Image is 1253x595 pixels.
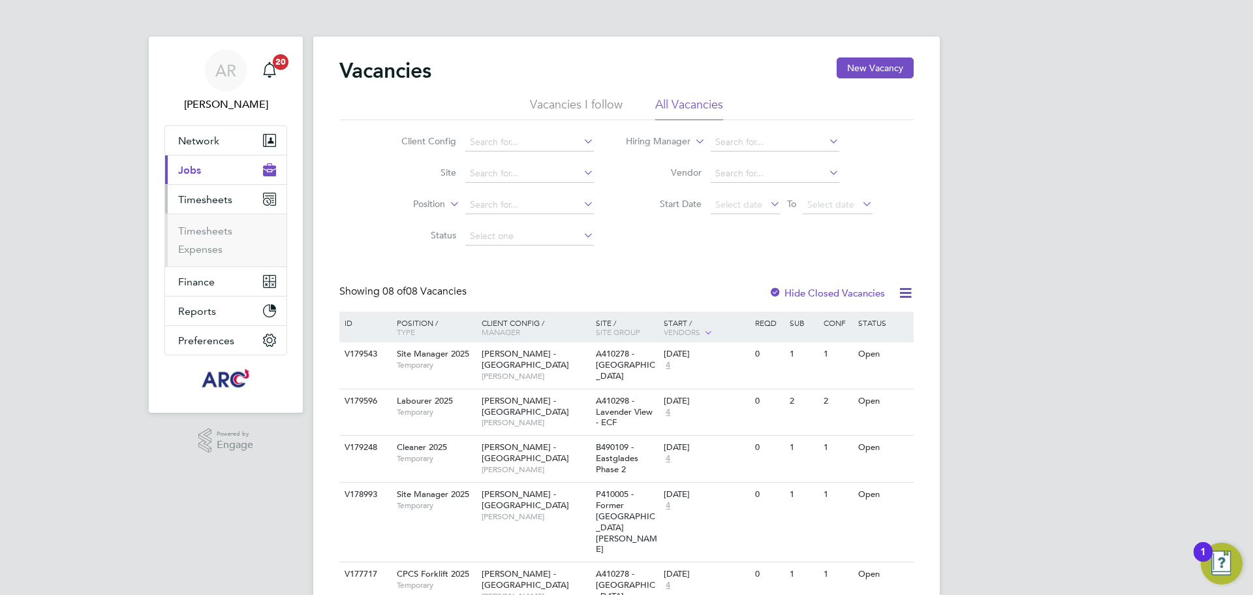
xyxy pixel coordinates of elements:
span: Manager [482,327,520,337]
button: Network [165,126,286,155]
div: V178993 [341,483,387,507]
button: Timesheets [165,185,286,214]
div: Timesheets [165,214,286,266]
label: Status [381,229,456,241]
div: 0 [752,342,786,366]
span: Labourer 2025 [397,395,453,406]
div: Open [855,483,912,507]
div: 0 [752,389,786,413]
span: Type [397,327,415,337]
input: Search for... [465,165,594,183]
span: Reports [178,305,216,317]
div: [DATE] [664,396,749,407]
a: Go to home page [164,368,287,389]
label: Client Config [381,135,456,147]
div: 0 [752,436,786,460]
li: All Vacancies [655,97,723,120]
div: Open [855,342,912,366]
span: Temporary [397,407,475,417]
span: Site Manager 2025 [397,489,469,500]
input: Select one [465,227,594,246]
button: Finance [165,267,286,296]
span: 4 [664,580,672,591]
div: Position / [387,312,478,343]
div: V179596 [341,389,387,413]
div: [DATE] [664,489,749,500]
div: 1 [786,342,820,366]
div: V179543 [341,342,387,366]
span: CPCS Forklift 2025 [397,568,469,579]
span: 4 [664,360,672,371]
div: 1 [786,562,820,587]
div: 1 [1200,552,1206,569]
span: Jobs [178,164,201,176]
span: Finance [178,276,215,288]
span: Preferences [178,334,234,347]
div: 1 [820,483,854,507]
span: B490109 - Eastglades Phase 2 [596,442,638,475]
nav: Main navigation [149,37,303,413]
div: 0 [752,483,786,507]
span: Timesheets [178,193,232,206]
button: Preferences [165,326,286,355]
span: Select date [715,199,762,210]
a: Expenses [178,243,223,255]
span: 20 [273,54,288,70]
span: [PERSON_NAME] [482,511,589,522]
span: 4 [664,500,672,511]
div: ID [341,312,387,334]
div: Open [855,562,912,587]
h2: Vacancies [339,57,431,84]
img: arcgroup-logo-retina.png [200,368,253,389]
div: Open [855,389,912,413]
input: Search for... [711,165,839,183]
div: 0 [752,562,786,587]
div: 1 [820,562,854,587]
span: A410278 - [GEOGRAPHIC_DATA] [596,348,655,381]
div: 2 [786,389,820,413]
div: [DATE] [664,569,749,580]
a: Timesheets [178,225,232,237]
div: Conf [820,312,854,334]
span: 08 of [382,285,406,298]
div: 1 [820,342,854,366]
a: 20 [256,50,283,91]
div: Reqd [752,312,786,334]
div: Site / [593,312,661,343]
span: Vendors [664,327,700,337]
span: [PERSON_NAME] - [GEOGRAPHIC_DATA] [482,568,569,590]
input: Search for... [465,196,594,214]
label: Position [370,198,445,211]
span: Abbie Ross [164,97,287,112]
label: Start Date [626,198,702,210]
div: 1 [820,436,854,460]
button: Open Resource Center, 1 new notification [1201,543,1243,585]
li: Vacancies I follow [530,97,623,120]
span: AR [215,62,236,79]
span: Temporary [397,453,475,464]
span: P410005 - Former [GEOGRAPHIC_DATA][PERSON_NAME] [596,489,657,555]
span: Site Group [596,327,640,337]
button: Reports [165,297,286,325]
span: A410298 - Lavender View - ECF [596,395,653,428]
div: 2 [820,389,854,413]
div: [DATE] [664,442,749,453]
span: [PERSON_NAME] [482,464,589,475]
div: Showing [339,285,469,298]
div: Client Config / [478,312,593,343]
span: Temporary [397,360,475,370]
span: Engage [217,440,253,451]
span: 4 [664,453,672,464]
label: Vendor [626,167,702,178]
div: Sub [786,312,820,334]
span: Network [178,135,219,147]
a: AR[PERSON_NAME] [164,50,287,112]
div: Start / [660,312,752,344]
label: Site [381,167,456,178]
div: 1 [786,483,820,507]
button: New Vacancy [837,57,914,78]
span: Temporary [397,500,475,511]
div: [DATE] [664,349,749,360]
span: Cleaner 2025 [397,442,447,453]
div: V179248 [341,436,387,460]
